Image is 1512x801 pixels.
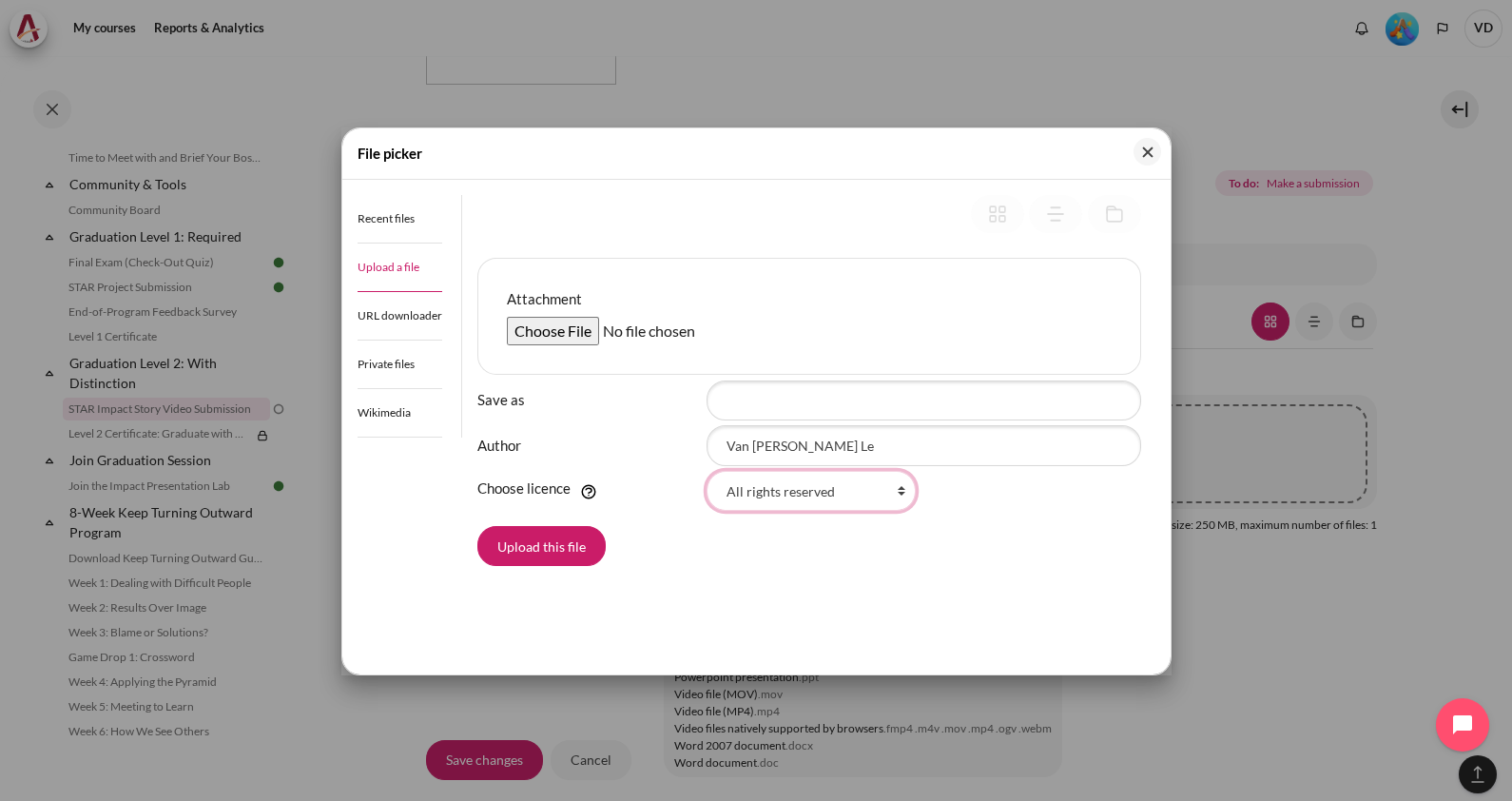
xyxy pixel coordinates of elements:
[1134,138,1161,166] button: Close
[507,288,582,310] label: Attachment
[358,389,442,438] a: Wikimedia
[358,244,442,292] a: Upload a file
[358,195,442,244] a: Recent files
[358,357,415,371] span: Private files
[477,478,571,499] label: Choose licence
[358,292,442,341] a: URL downloader
[477,526,606,566] button: Upload this file
[358,341,442,389] a: Private files
[358,260,419,274] span: Upload a file
[358,308,442,322] span: URL downloader
[580,483,597,500] img: Help with Choose licence
[358,405,411,420] span: Wikimedia
[477,389,699,411] label: Save as
[358,211,415,225] span: Recent files
[358,143,422,165] h3: File picker
[477,435,699,457] label: Author
[576,483,601,500] a: Help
